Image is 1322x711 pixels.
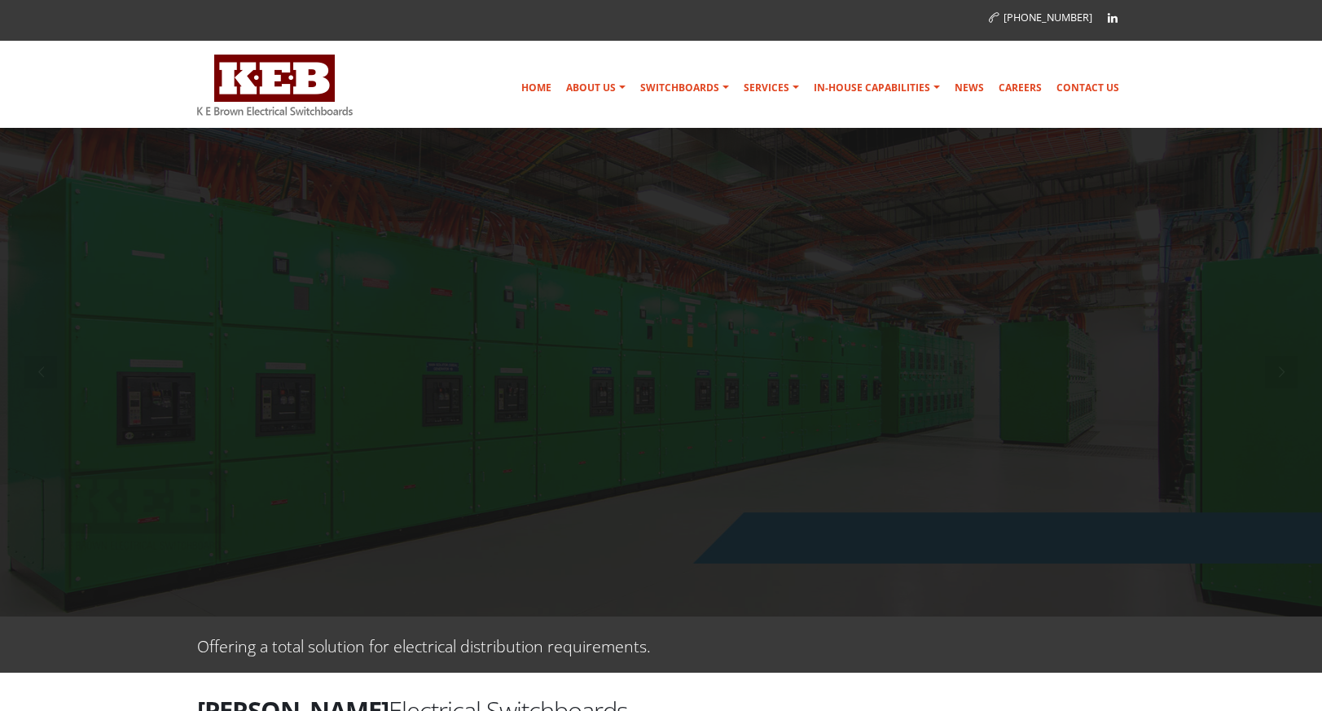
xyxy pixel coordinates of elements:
a: In-house Capabilities [807,72,946,104]
img: K E Brown Electrical Switchboards [197,55,353,116]
p: Offering a total solution for electrical distribution requirements. [197,633,651,656]
a: Switchboards [634,72,736,104]
a: Contact Us [1050,72,1126,104]
a: Services [737,72,806,104]
a: About Us [560,72,632,104]
a: Home [515,72,558,104]
a: [PHONE_NUMBER] [989,11,1092,24]
a: Careers [992,72,1048,104]
a: Linkedin [1100,6,1125,30]
a: News [948,72,990,104]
